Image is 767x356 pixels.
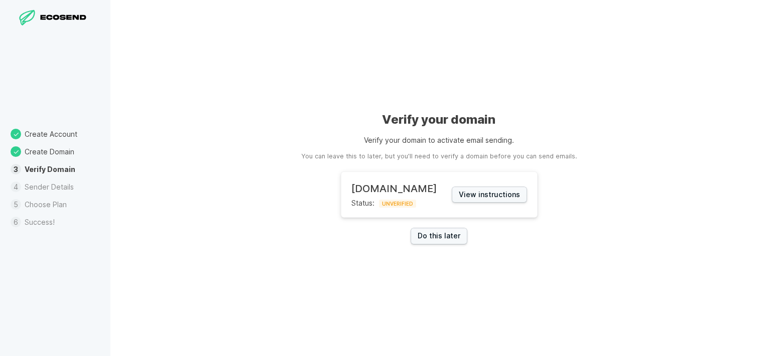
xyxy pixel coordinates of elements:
[411,228,467,244] a: Do this later
[452,187,527,203] button: View instructions
[351,183,437,195] h2: [DOMAIN_NAME]
[379,200,416,208] span: UNVERIFIED
[382,112,495,128] h1: Verify your domain
[301,152,577,161] aside: You can leave this to later, but you'll need to verify a domain before you can send emails.
[364,135,514,145] p: Verify your domain to activate email sending.
[351,183,437,207] div: Status:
